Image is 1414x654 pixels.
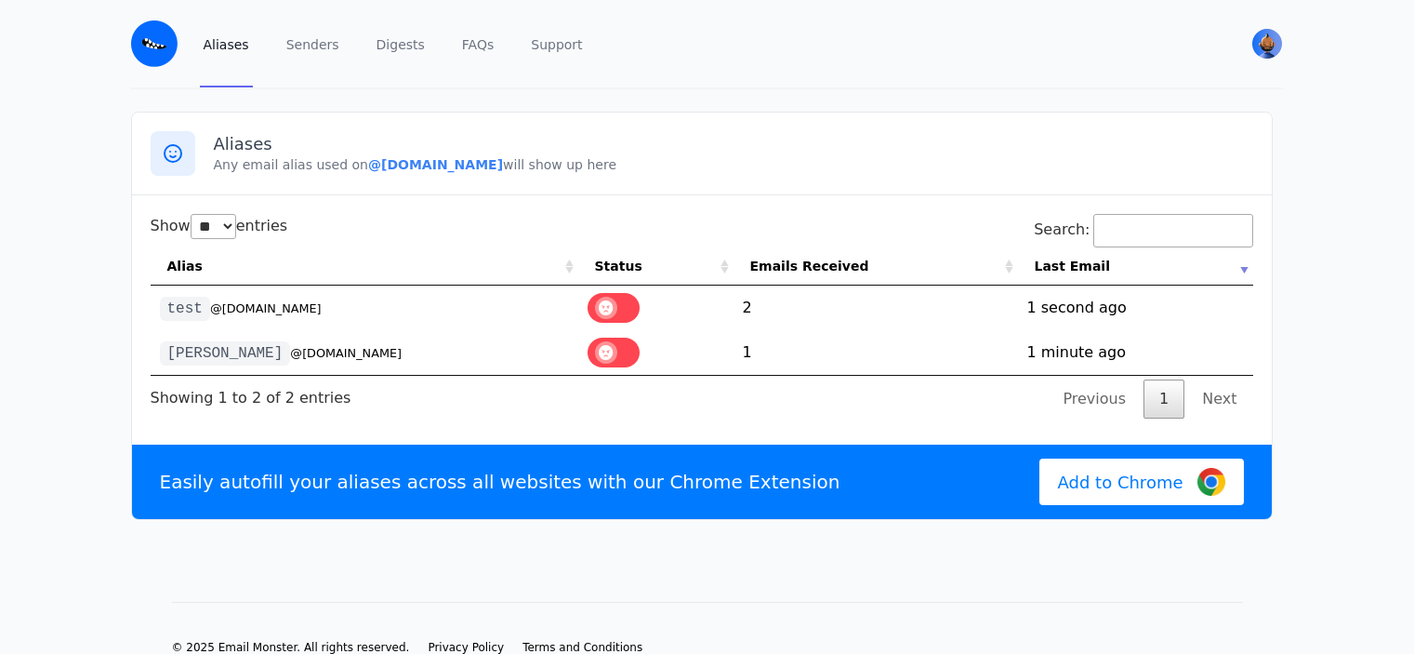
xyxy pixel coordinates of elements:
[290,346,402,360] small: @[DOMAIN_NAME]
[214,133,1253,155] h3: Aliases
[1039,459,1244,505] a: Add to Chrome
[578,247,733,286] th: Status: activate to sort column ascending
[733,286,1018,330] td: 2
[522,641,642,654] span: Terms and Conditions
[131,20,178,67] img: Email Monster
[1197,468,1225,496] img: Google Chrome Logo
[1252,29,1282,59] img: John's Avatar
[1018,286,1253,330] td: 1 second ago
[368,157,503,172] b: @[DOMAIN_NAME]
[1034,220,1252,238] label: Search:
[1143,380,1184,419] a: 1
[1047,380,1142,419] a: Previous
[160,469,840,495] p: Easily autofill your aliases across all websites with our Chrome Extension
[733,247,1018,286] th: Emails Received: activate to sort column ascending
[733,330,1018,375] td: 1
[160,341,291,366] code: [PERSON_NAME]
[1186,380,1252,419] a: Next
[191,214,236,239] select: Showentries
[160,297,210,321] code: test
[151,217,288,234] label: Show entries
[1018,330,1253,375] td: 1 minute ago
[428,641,504,654] span: Privacy Policy
[1250,27,1284,60] button: User menu
[1093,214,1253,247] input: Search:
[210,301,322,315] small: @[DOMAIN_NAME]
[151,247,578,286] th: Alias: activate to sort column ascending
[1018,247,1253,286] th: Last Email: activate to sort column ascending
[151,376,351,409] div: Showing 1 to 2 of 2 entries
[214,155,1253,174] p: Any email alias used on will show up here
[1058,470,1183,495] span: Add to Chrome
